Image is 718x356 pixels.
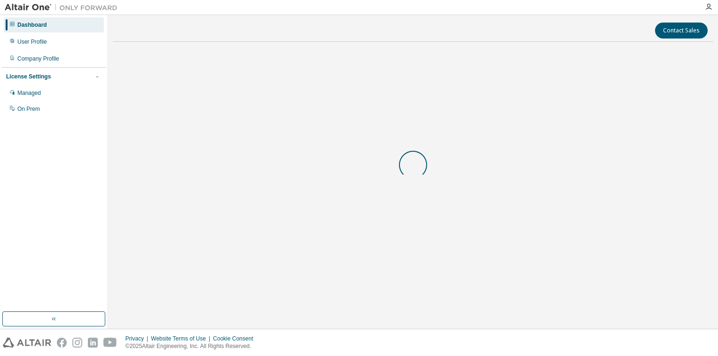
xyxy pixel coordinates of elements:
img: Altair One [5,3,122,12]
div: Managed [17,89,41,97]
div: Website Terms of Use [151,335,213,342]
img: facebook.svg [57,338,67,348]
div: Privacy [125,335,151,342]
div: User Profile [17,38,47,46]
div: Company Profile [17,55,59,62]
p: © 2025 Altair Engineering, Inc. All Rights Reserved. [125,342,259,350]
img: instagram.svg [72,338,82,348]
div: License Settings [6,73,51,80]
img: youtube.svg [103,338,117,348]
img: altair_logo.svg [3,338,51,348]
div: Dashboard [17,21,47,29]
button: Contact Sales [655,23,708,39]
img: linkedin.svg [88,338,98,348]
div: On Prem [17,105,40,113]
div: Cookie Consent [213,335,258,342]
